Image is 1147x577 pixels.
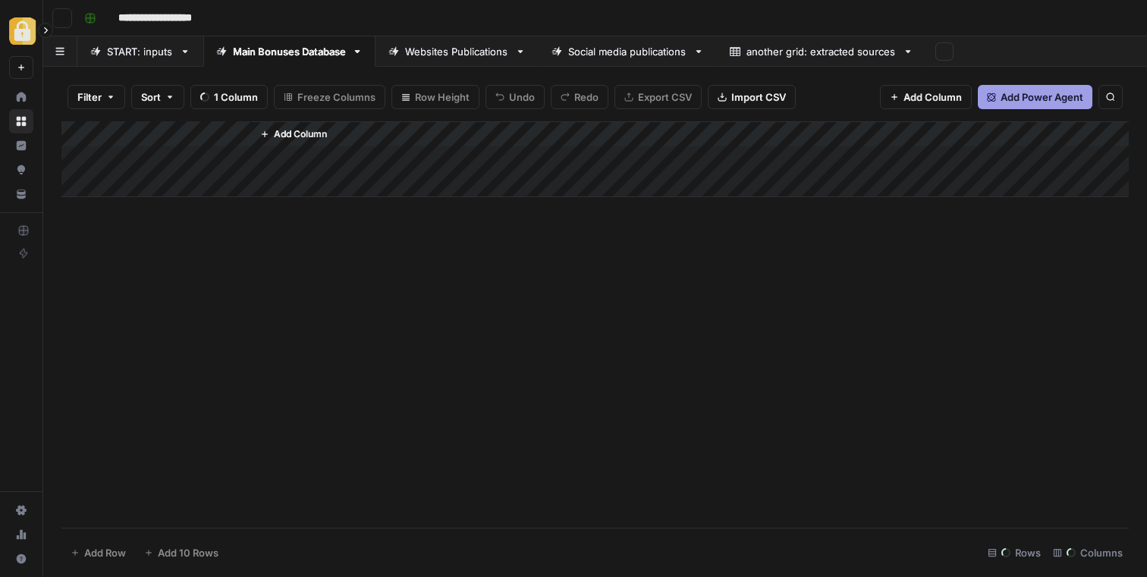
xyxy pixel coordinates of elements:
[9,17,36,45] img: Adzz Logo
[135,541,228,565] button: Add 10 Rows
[9,498,33,522] a: Settings
[376,36,539,67] a: Websites Publications
[717,36,926,67] a: another grid: extracted sources
[391,85,479,109] button: Row Height
[880,85,972,109] button: Add Column
[107,44,174,59] div: START: inputs
[158,545,218,560] span: Add 10 Rows
[9,85,33,109] a: Home
[9,133,33,158] a: Insights
[254,124,333,144] button: Add Column
[9,522,33,547] a: Usage
[61,541,135,565] button: Add Row
[9,12,33,50] button: Workspace: Adzz
[233,44,346,59] div: Main Bonuses Database
[982,541,1047,565] div: Rows
[84,545,126,560] span: Add Row
[903,89,962,105] span: Add Column
[486,85,545,109] button: Undo
[9,547,33,571] button: Help + Support
[141,89,161,105] span: Sort
[415,89,470,105] span: Row Height
[978,85,1092,109] button: Add Power Agent
[214,89,258,105] span: 1 Column
[9,182,33,206] a: Your Data
[574,89,599,105] span: Redo
[274,85,385,109] button: Freeze Columns
[9,158,33,182] a: Opportunities
[297,89,376,105] span: Freeze Columns
[274,127,327,141] span: Add Column
[1001,89,1083,105] span: Add Power Agent
[708,85,796,109] button: Import CSV
[77,89,102,105] span: Filter
[131,85,184,109] button: Sort
[68,85,125,109] button: Filter
[405,44,509,59] div: Websites Publications
[509,89,535,105] span: Undo
[614,85,702,109] button: Export CSV
[568,44,687,59] div: Social media publications
[77,36,203,67] a: START: inputs
[551,85,608,109] button: Redo
[190,85,268,109] button: 1 Column
[9,109,33,133] a: Browse
[1047,541,1129,565] div: Columns
[203,36,376,67] a: Main Bonuses Database
[731,89,786,105] span: Import CSV
[638,89,692,105] span: Export CSV
[539,36,717,67] a: Social media publications
[746,44,897,59] div: another grid: extracted sources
